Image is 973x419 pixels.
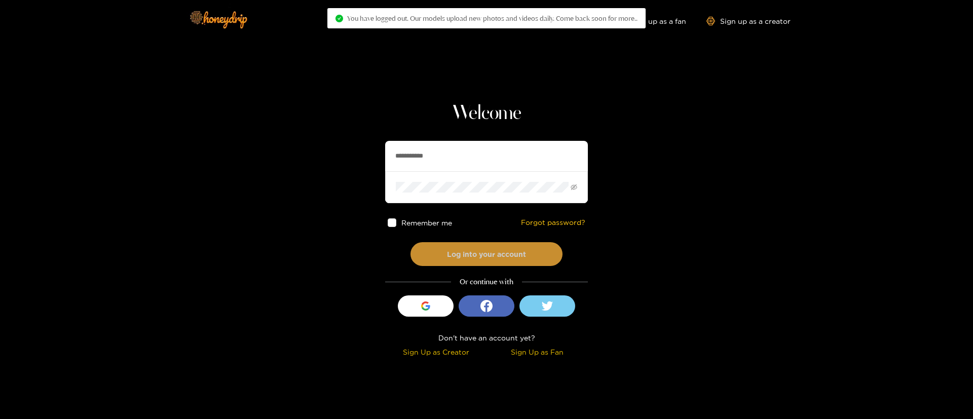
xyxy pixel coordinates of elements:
button: Log into your account [410,242,563,266]
div: Don't have an account yet? [385,332,588,344]
span: Remember me [401,219,452,226]
div: Sign Up as Fan [489,346,585,358]
span: You have logged out. Our models upload new photos and videos daily. Come back soon for more.. [347,14,638,22]
h1: Welcome [385,101,588,126]
a: Sign up as a creator [706,17,791,25]
span: eye-invisible [571,184,577,191]
div: Or continue with [385,276,588,288]
div: Sign Up as Creator [388,346,484,358]
span: check-circle [335,15,343,22]
a: Sign up as a fan [617,17,686,25]
a: Forgot password? [521,218,585,227]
